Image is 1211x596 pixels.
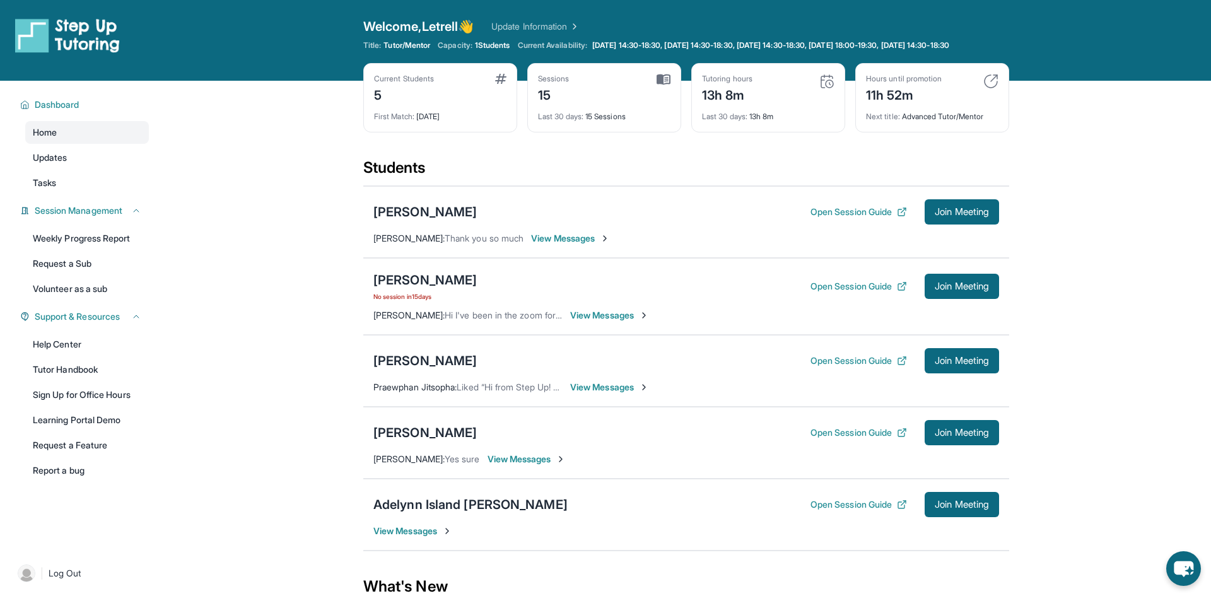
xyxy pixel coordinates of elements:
a: |Log Out [13,559,149,587]
button: chat-button [1166,551,1201,586]
span: Tasks [33,177,56,189]
span: First Match : [374,112,414,121]
div: Hours until promotion [866,74,942,84]
span: Join Meeting [935,208,989,216]
button: Dashboard [30,98,141,111]
button: Open Session Guide [810,354,907,367]
button: Join Meeting [925,274,999,299]
span: Home [33,126,57,139]
span: Praewphan Jitsopha : [373,382,457,392]
img: Chevron-Right [442,526,452,536]
div: Students [363,158,1009,185]
span: Join Meeting [935,283,989,290]
button: Join Meeting [925,199,999,225]
img: Chevron-Right [639,310,649,320]
div: 13h 8m [702,104,834,122]
a: Tasks [25,172,149,194]
a: Request a Feature [25,434,149,457]
button: Open Session Guide [810,206,907,218]
img: card [657,74,670,85]
button: Join Meeting [925,420,999,445]
a: Volunteer as a sub [25,278,149,300]
span: [DATE] 14:30-18:30, [DATE] 14:30-18:30, [DATE] 14:30-18:30, [DATE] 18:00-19:30, [DATE] 14:30-18:30 [592,40,949,50]
span: Join Meeting [935,429,989,436]
img: card [819,74,834,89]
span: | [40,566,44,581]
div: 13h 8m [702,84,752,104]
a: Update Information [491,20,580,33]
a: Request a Sub [25,252,149,275]
img: Chevron-Right [600,233,610,243]
span: Updates [33,151,67,164]
div: Adelynn Island [PERSON_NAME] [373,496,568,513]
span: Tutor/Mentor [383,40,430,50]
a: [DATE] 14:30-18:30, [DATE] 14:30-18:30, [DATE] 14:30-18:30, [DATE] 18:00-19:30, [DATE] 14:30-18:30 [590,40,952,50]
img: card [495,74,506,84]
img: card [983,74,998,89]
span: [PERSON_NAME] : [373,453,445,464]
button: Support & Resources [30,310,141,323]
button: Join Meeting [925,492,999,517]
div: 11h 52m [866,84,942,104]
div: Tutoring hours [702,74,752,84]
span: Join Meeting [935,357,989,365]
div: [PERSON_NAME] [373,424,477,441]
span: View Messages [531,232,610,245]
div: [PERSON_NAME] [373,203,477,221]
div: Current Students [374,74,434,84]
span: Last 30 days : [702,112,747,121]
button: Join Meeting [925,348,999,373]
a: Report a bug [25,459,149,482]
a: Tutor Handbook [25,358,149,381]
span: Session Management [35,204,122,217]
span: Support & Resources [35,310,120,323]
div: [PERSON_NAME] [373,271,477,289]
span: [PERSON_NAME] : [373,233,445,243]
span: 1 Students [475,40,510,50]
div: 15 Sessions [538,104,670,122]
div: Sessions [538,74,570,84]
div: [PERSON_NAME] [373,352,477,370]
button: Open Session Guide [810,280,907,293]
a: Help Center [25,333,149,356]
a: Updates [25,146,149,169]
span: View Messages [570,381,649,394]
div: 15 [538,84,570,104]
span: Yes sure [445,453,480,464]
img: Chevron-Right [556,454,566,464]
img: user-img [18,564,35,582]
span: Hi I've been in the zoom for 20 minutes I'm going to have to leave, we can try to schedule for a ... [445,310,880,320]
img: logo [15,18,120,53]
span: Current Availability: [518,40,587,50]
button: Open Session Guide [810,426,907,439]
div: 5 [374,84,434,104]
span: Last 30 days : [538,112,583,121]
span: Log Out [49,567,81,580]
span: Capacity: [438,40,472,50]
span: Welcome, Letrell 👋 [363,18,474,35]
span: Thank you so much [445,233,524,243]
span: View Messages [488,453,566,465]
span: Dashboard [35,98,79,111]
span: View Messages [570,309,649,322]
span: Join Meeting [935,501,989,508]
a: Weekly Progress Report [25,227,149,250]
a: Home [25,121,149,144]
div: [DATE] [374,104,506,122]
span: View Messages [373,525,452,537]
span: Next title : [866,112,900,121]
a: Sign Up for Office Hours [25,383,149,406]
span: Title: [363,40,381,50]
span: [PERSON_NAME] : [373,310,445,320]
a: Learning Portal Demo [25,409,149,431]
div: Advanced Tutor/Mentor [866,104,998,122]
img: Chevron-Right [639,382,649,392]
img: Chevron Right [567,20,580,33]
span: No session in 15 days [373,291,477,301]
button: Session Management [30,204,141,217]
button: Open Session Guide [810,498,907,511]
